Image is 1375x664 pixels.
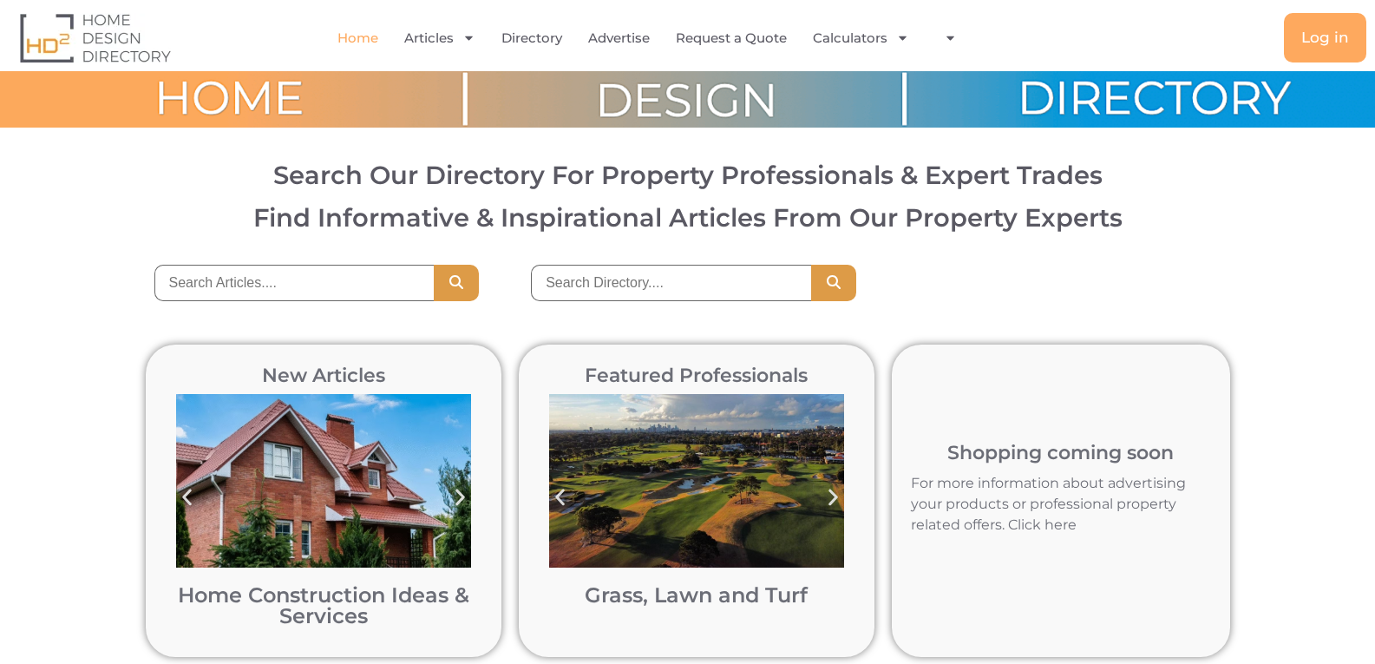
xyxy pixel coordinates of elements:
a: Calculators [813,18,909,58]
nav: Menu [280,18,1027,58]
h2: Search Our Directory For Property Professionals & Expert Trades [30,162,1344,187]
div: Previous slide [167,478,206,517]
a: Grass, Lawn and Turf [585,582,808,608]
input: Search Articles.... [154,265,435,301]
h3: Find Informative & Inspirational Articles From Our Property Experts [30,205,1344,230]
button: Search [434,265,479,301]
a: Log in [1284,13,1366,62]
a: Home Construction Ideas & Services [178,582,469,628]
a: Articles [404,18,475,58]
h2: Featured Professionals [540,366,853,385]
div: 1 / 12 [540,385,853,635]
div: Previous slide [540,478,579,517]
div: 1 / 12 [167,385,480,635]
a: Request a Quote [676,18,787,58]
a: Home [337,18,378,58]
div: Next slide [814,478,853,517]
img: Bonnie Doon Golf Club in Sydney post turf pigment [549,394,844,568]
h2: New Articles [167,366,480,385]
a: Directory [501,18,562,58]
button: Search [811,265,856,301]
a: Advertise [588,18,650,58]
input: Search Directory.... [531,265,811,301]
span: Log in [1301,30,1349,45]
div: Next slide [441,478,480,517]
